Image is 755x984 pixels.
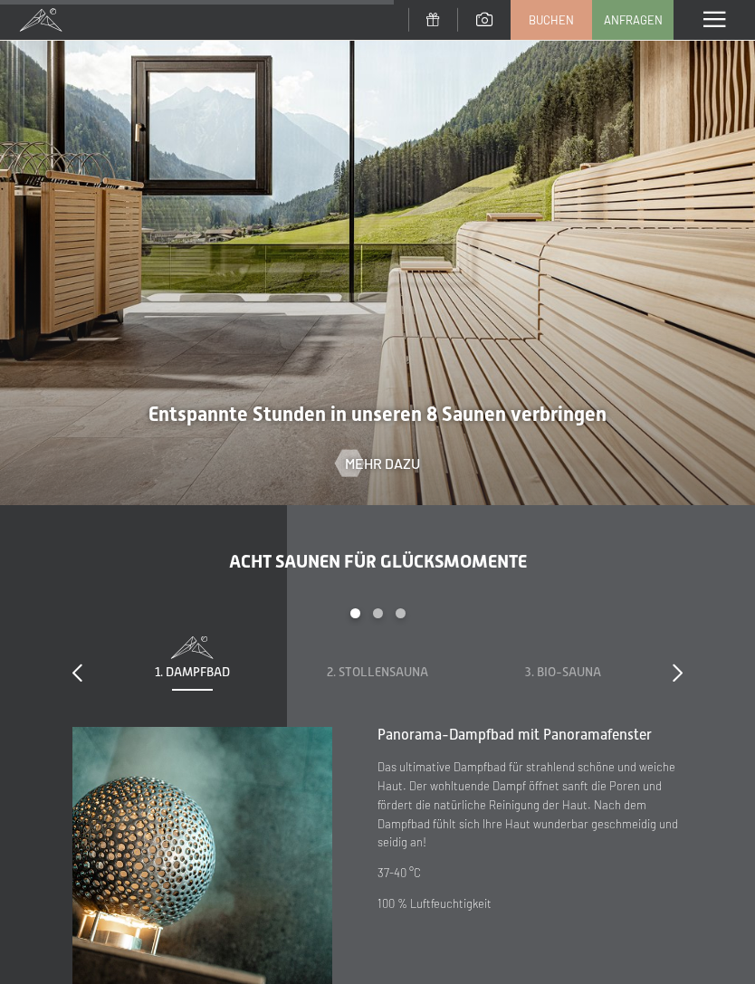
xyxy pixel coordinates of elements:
[350,608,360,618] div: Carousel Page 1 (Current Slide)
[229,550,527,572] span: Acht Saunen für Glücksmomente
[377,758,683,852] p: Das ultimative Dampfbad für strahlend schöne und weiche Haut. Der wohltuende Dampf öffnet sanft d...
[525,664,601,679] span: 3. Bio-Sauna
[373,608,383,618] div: Carousel Page 2
[345,454,420,473] span: Mehr dazu
[529,12,574,28] span: Buchen
[377,894,683,913] p: 100 % Luftfeuchtigkeit
[155,664,230,679] span: 1. Dampfbad
[511,1,591,39] a: Buchen
[604,12,663,28] span: Anfragen
[377,864,683,883] p: 37-40 °C
[593,1,673,39] a: Anfragen
[327,664,428,679] span: 2. Stollensauna
[396,608,406,618] div: Carousel Page 3
[377,727,652,743] span: Panorama-Dampfbad mit Panoramafenster
[100,608,655,636] div: Carousel Pagination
